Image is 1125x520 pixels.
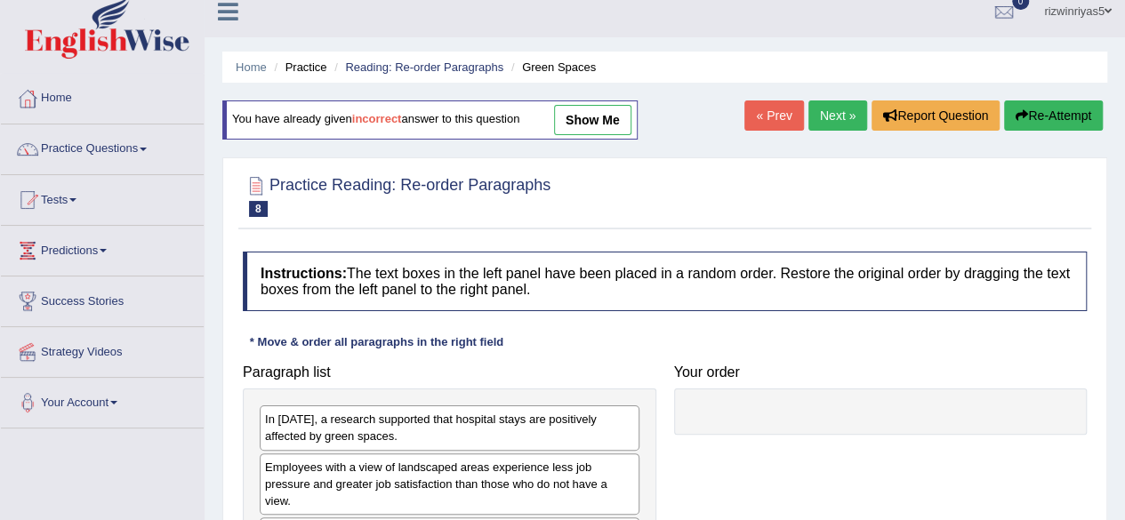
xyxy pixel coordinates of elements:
[222,100,638,140] div: You have already given answer to this question
[260,405,639,450] div: In [DATE], a research supported that hospital stays are positively affected by green spaces.
[1,276,204,321] a: Success Stories
[260,453,639,515] div: Employees with a view of landscaped areas experience less job pressure and greater job satisfacti...
[554,105,631,135] a: show me
[1,226,204,270] a: Predictions
[507,59,596,76] li: Green Spaces
[243,252,1087,311] h4: The text boxes in the left panel have been placed in a random order. Restore the original order b...
[269,59,326,76] li: Practice
[249,201,268,217] span: 8
[352,113,402,126] b: incorrect
[1,124,204,169] a: Practice Questions
[243,172,550,217] h2: Practice Reading: Re-order Paragraphs
[744,100,803,131] a: « Prev
[243,333,510,350] div: * Move & order all paragraphs in the right field
[1,378,204,422] a: Your Account
[1,175,204,220] a: Tests
[808,100,867,131] a: Next »
[236,60,267,74] a: Home
[261,266,347,281] b: Instructions:
[872,100,1000,131] button: Report Question
[345,60,503,74] a: Reading: Re-order Paragraphs
[674,364,1088,380] h4: Your order
[1,327,204,372] a: Strategy Videos
[1004,100,1103,131] button: Re-Attempt
[243,364,656,380] h4: Paragraph list
[1,74,204,118] a: Home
